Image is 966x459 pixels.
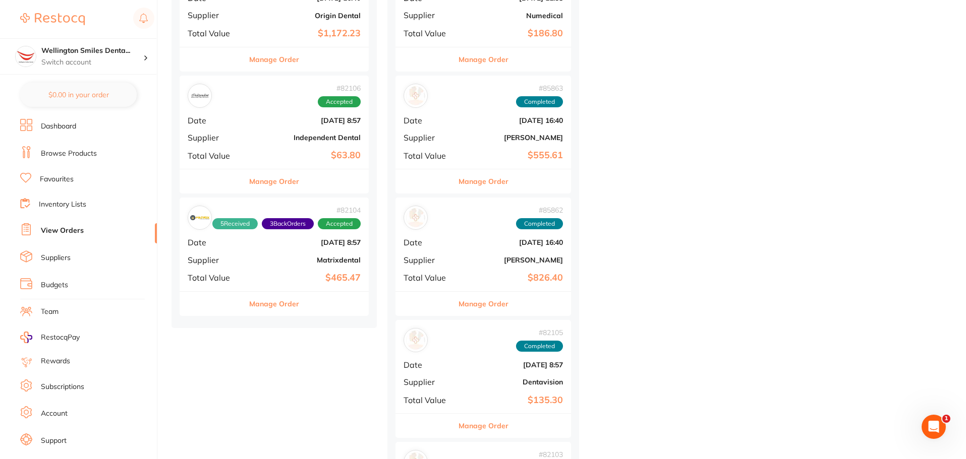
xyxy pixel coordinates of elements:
[516,206,563,214] span: # 85862
[41,307,59,317] a: Team
[462,134,563,142] b: [PERSON_NAME]
[40,174,74,184] a: Favourites
[404,116,454,125] span: Date
[318,218,361,229] span: Accepted
[406,86,425,105] img: Adam Dental
[516,341,563,352] span: Completed
[922,415,946,439] iframe: Intercom live chat
[318,84,361,92] span: # 82106
[404,29,454,38] span: Total Value
[516,84,563,92] span: # 85863
[251,134,361,142] b: Independent Dental
[459,414,508,438] button: Manage Order
[516,450,563,458] span: # 82103
[41,333,80,343] span: RestocqPay
[249,169,299,193] button: Manage Order
[404,238,454,247] span: Date
[41,409,68,419] a: Account
[404,360,454,369] span: Date
[180,198,369,316] div: Matrixdental#821045Received3BackOrdersAcceptedDate[DATE] 8:57SupplierMatrixdentalTotal Value$465....
[462,28,563,39] b: $186.80
[41,46,143,56] h4: Wellington Smiles Dental
[942,415,950,423] span: 1
[404,11,454,20] span: Supplier
[251,273,361,283] b: $465.47
[188,133,243,142] span: Supplier
[188,29,243,38] span: Total Value
[180,76,369,194] div: Independent Dental#82106AcceptedDate[DATE] 8:57SupplierIndependent DentalTotal Value$63.80Manage ...
[462,116,563,124] b: [DATE] 16:40
[462,256,563,264] b: [PERSON_NAME]
[41,226,84,236] a: View Orders
[212,218,258,229] span: Received
[249,292,299,316] button: Manage Order
[462,12,563,20] b: Numedical
[251,116,361,124] b: [DATE] 8:57
[404,255,454,265] span: Supplier
[188,151,243,160] span: Total Value
[318,96,361,107] span: Accepted
[516,329,563,337] span: # 82105
[20,83,137,107] button: $0.00 in your order
[406,331,425,350] img: Dentavision
[39,200,86,210] a: Inventory Lists
[462,273,563,283] b: $826.40
[404,151,454,160] span: Total Value
[20,8,85,31] a: Restocq Logo
[404,377,454,386] span: Supplier
[462,378,563,386] b: Dentavision
[462,361,563,369] b: [DATE] 8:57
[406,208,425,227] img: Henry Schein Halas
[41,356,70,366] a: Rewards
[404,396,454,405] span: Total Value
[190,208,209,227] img: Matrixdental
[516,96,563,107] span: Completed
[20,332,32,343] img: RestocqPay
[190,86,209,105] img: Independent Dental
[462,238,563,246] b: [DATE] 16:40
[188,11,243,20] span: Supplier
[249,47,299,72] button: Manage Order
[516,218,563,229] span: Completed
[41,121,76,132] a: Dashboard
[41,253,71,263] a: Suppliers
[251,238,361,246] b: [DATE] 8:57
[41,57,143,68] p: Switch account
[212,206,361,214] span: # 82104
[41,436,67,446] a: Support
[188,255,243,265] span: Supplier
[20,332,80,343] a: RestocqPay
[188,238,243,247] span: Date
[462,150,563,161] b: $555.61
[188,116,243,125] span: Date
[251,256,361,264] b: Matrixdental
[188,273,243,282] span: Total Value
[462,395,563,406] b: $135.30
[262,218,314,229] span: Back orders
[459,169,508,193] button: Manage Order
[459,292,508,316] button: Manage Order
[251,28,361,39] b: $1,172.23
[459,47,508,72] button: Manage Order
[20,13,85,25] img: Restocq Logo
[404,273,454,282] span: Total Value
[41,149,97,159] a: Browse Products
[41,280,68,290] a: Budgets
[404,133,454,142] span: Supplier
[251,12,361,20] b: Origin Dental
[41,382,84,392] a: Subscriptions
[251,150,361,161] b: $63.80
[16,46,36,67] img: Wellington Smiles Dental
